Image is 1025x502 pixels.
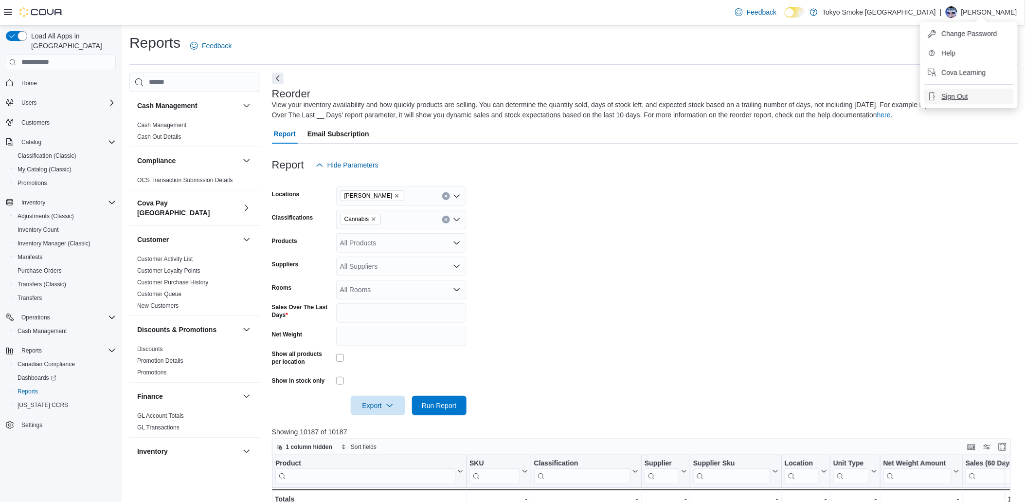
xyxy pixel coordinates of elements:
[21,138,41,146] span: Catalog
[21,314,50,321] span: Operations
[137,101,239,111] button: Cash Management
[10,176,120,190] button: Promotions
[14,150,116,162] span: Classification (Classic)
[137,101,198,111] h3: Cash Management
[942,48,956,58] span: Help
[961,6,1017,18] p: [PERSON_NAME]
[137,133,181,140] a: Cash Out Details
[18,327,67,335] span: Cash Management
[2,311,120,324] button: Operations
[14,224,116,236] span: Inventory Count
[942,29,997,38] span: Change Password
[137,391,163,401] h3: Finance
[14,325,71,337] a: Cash Management
[137,198,239,218] h3: Cova Pay [GEOGRAPHIC_DATA]
[2,418,120,432] button: Settings
[785,7,805,18] input: Dark Mode
[14,399,72,411] a: [US_STATE] CCRS
[693,459,771,483] div: Supplier Sku
[18,345,116,356] span: Reports
[2,96,120,110] button: Users
[883,459,952,483] div: Net Weight Amount
[272,100,1013,120] div: View your inventory availability and how quickly products are selling. You can determine the quan...
[371,216,377,222] button: Remove Cannabis from selection in this group
[129,174,260,190] div: Compliance
[453,239,461,247] button: Open list of options
[272,237,297,245] label: Products
[18,179,47,187] span: Promotions
[327,160,378,170] span: Hide Parameters
[534,459,630,468] div: Classification
[272,73,284,84] button: Next
[14,386,116,397] span: Reports
[137,279,209,286] span: Customer Purchase History
[981,441,993,453] button: Display options
[18,166,72,173] span: My Catalog (Classic)
[340,190,405,201] span: Milton
[14,164,75,175] a: My Catalog (Classic)
[21,79,37,87] span: Home
[18,116,116,129] span: Customers
[27,31,116,51] span: Load All Apps in [GEOGRAPHIC_DATA]
[10,385,120,398] button: Reports
[14,358,116,370] span: Canadian Compliance
[10,250,120,264] button: Manifests
[137,255,193,263] span: Customer Activity List
[272,441,336,453] button: 1 column hidden
[274,124,296,144] span: Report
[14,358,79,370] a: Canadian Compliance
[966,459,1021,483] div: Sales (60 Days)
[312,155,382,175] button: Hide Parameters
[18,240,90,247] span: Inventory Manager (Classic)
[18,312,54,323] button: Operations
[10,209,120,223] button: Adjustments (Classic)
[693,459,778,483] button: Supplier Sku
[785,459,819,483] div: Location
[18,97,116,109] span: Users
[18,136,116,148] span: Catalog
[14,386,42,397] a: Reports
[241,155,252,167] button: Compliance
[137,357,183,364] a: Promotion Details
[877,111,891,119] a: here
[272,190,300,198] label: Locations
[137,122,186,129] a: Cash Management
[272,427,1018,437] p: Showing 10187 of 10187
[422,401,457,410] span: Run Report
[129,119,260,147] div: Cash Management
[18,360,75,368] span: Canadian Compliance
[833,459,869,483] div: Unit Type
[272,88,310,100] h3: Reorder
[693,459,771,468] div: Supplier Sku
[137,302,179,309] a: New Customers
[14,399,116,411] span: Washington CCRS
[412,396,467,415] button: Run Report
[966,441,977,453] button: Keyboard shortcuts
[18,77,41,89] a: Home
[241,234,252,245] button: Customer
[10,264,120,278] button: Purchase Orders
[137,291,181,297] a: Customer Queue
[18,97,40,109] button: Users
[14,279,116,290] span: Transfers (Classic)
[21,347,42,354] span: Reports
[275,459,455,468] div: Product
[357,396,399,415] span: Export
[137,156,176,166] h3: Compliance
[14,265,66,277] a: Purchase Orders
[10,291,120,305] button: Transfers
[2,76,120,90] button: Home
[137,177,233,184] a: OCS Transaction Submission Details
[241,324,252,335] button: Discounts & Promotions
[14,210,116,222] span: Adjustments (Classic)
[10,278,120,291] button: Transfers (Classic)
[14,251,116,263] span: Manifests
[272,214,313,222] label: Classifications
[137,325,239,335] button: Discounts & Promotions
[286,443,332,451] span: 1 column hidden
[469,459,520,483] div: SKU URL
[137,391,239,401] button: Finance
[823,6,936,18] p: Tokyo Smoke [GEOGRAPHIC_DATA]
